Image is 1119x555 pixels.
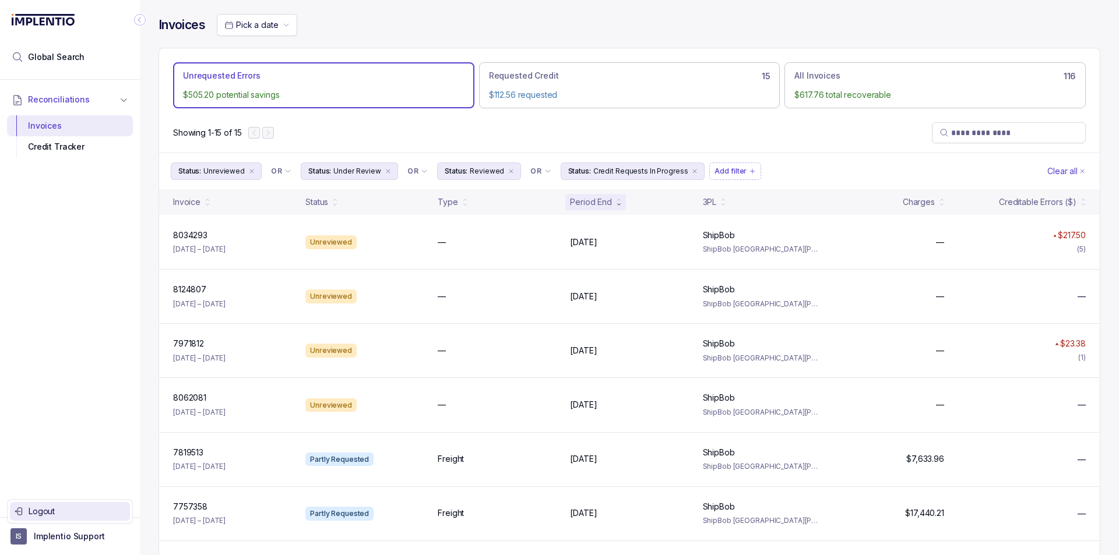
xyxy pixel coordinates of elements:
[247,167,256,176] div: remove content
[438,196,458,208] div: Type
[29,505,125,517] p: Logout
[7,87,133,112] button: Reconciliations
[703,447,735,458] p: ShipBob
[936,399,944,411] p: —
[171,162,262,180] button: Filter Chip Unreviewed
[178,165,201,177] p: Status:
[173,127,241,139] div: Remaining page entries
[1045,162,1088,180] button: Clear Filters
[489,89,770,101] p: $112.56 requested
[570,507,597,519] p: [DATE]
[173,461,226,472] p: [DATE] – [DATE]
[570,345,597,356] p: [DATE]
[224,19,278,31] search: Date Range Picker
[905,507,944,519] p: $17,440.21
[7,113,133,160] div: Reconciliations
[489,70,559,82] p: Requested Credit
[173,406,226,418] p: [DATE] – [DATE]
[173,62,1086,108] ul: Action Tab Group
[703,196,717,208] div: 3PL
[1055,342,1058,345] img: red pointer upwards
[1078,508,1086,519] span: —
[203,165,245,177] p: Unreviewed
[570,291,597,302] p: [DATE]
[383,167,393,176] div: remove content
[34,531,105,542] p: Implentio Support
[1078,352,1086,363] div: (1)
[10,528,27,545] span: User initials
[570,236,597,248] p: [DATE]
[561,162,705,180] button: Filter Chip Credit Requests In Progress
[305,289,357,303] div: Unreviewed
[305,398,357,412] div: Unreviewed
[28,94,90,105] span: Reconciliations
[438,291,446,302] p: —
[570,453,597,465] p: [DATE]
[183,89,465,101] p: $505.20 potential savings
[530,167,551,176] li: Filter Chip Connector undefined
[305,507,374,521] div: Partly Requested
[526,163,555,179] button: Filter Chip Connector undefined
[438,345,446,356] p: —
[470,165,504,177] p: Reviewed
[133,13,147,27] div: Collapse Icon
[305,453,374,466] div: Partly Requested
[173,501,207,512] p: 7757358
[173,338,204,349] p: 7971812
[1064,72,1076,81] h6: 116
[308,165,331,177] p: Status:
[217,14,297,36] button: Date Range Picker
[173,447,203,458] p: 7819513
[1078,399,1086,411] span: —
[506,167,516,176] div: remove content
[1078,291,1086,302] span: —
[333,165,381,177] p: Under Review
[407,167,418,176] p: OR
[1078,454,1086,465] span: —
[271,167,282,176] p: OR
[173,243,226,255] p: [DATE] – [DATE]
[16,115,124,136] div: Invoices
[568,165,591,177] p: Status:
[703,298,821,310] p: ShipBob [GEOGRAPHIC_DATA][PERSON_NAME]
[438,236,446,248] p: —
[709,162,761,180] button: Filter Chip Add filter
[690,167,699,176] div: remove content
[703,406,821,418] p: ShipBob [GEOGRAPHIC_DATA][PERSON_NAME]
[271,167,291,176] li: Filter Chip Connector undefined
[173,284,206,295] p: 8124807
[173,515,226,526] p: [DATE] – [DATE]
[794,89,1076,101] p: $617.76 total recoverable
[1058,229,1086,241] p: $217.50
[173,229,207,241] p: 8034293
[236,20,278,30] span: Pick a date
[266,163,296,179] button: Filter Chip Connector undefined
[703,392,735,404] p: ShipBob
[715,165,747,177] p: Add filter
[570,399,597,411] p: [DATE]
[10,528,129,545] button: User initialsImplentio Support
[1077,243,1086,255] div: (5)
[173,392,206,404] p: 8062081
[28,51,85,63] span: Global Search
[936,291,944,302] p: —
[703,461,821,472] p: ShipBob [GEOGRAPHIC_DATA][PERSON_NAME]
[1053,234,1057,237] img: red pointer upwards
[936,345,944,356] p: —
[305,235,357,249] div: Unreviewed
[173,127,241,139] p: Showing 1-15 of 15
[703,284,735,295] p: ShipBob
[703,515,821,526] p: ShipBob [GEOGRAPHIC_DATA][PERSON_NAME]
[593,165,688,177] p: Credit Requests In Progress
[936,236,944,248] p: —
[183,70,260,82] p: Unrequested Errors
[703,352,821,364] p: ShipBob [GEOGRAPHIC_DATA][PERSON_NAME]
[903,196,935,208] div: Charges
[437,162,521,180] li: Filter Chip Reviewed
[762,72,770,81] h6: 15
[438,453,464,465] p: Freight
[438,399,446,411] p: —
